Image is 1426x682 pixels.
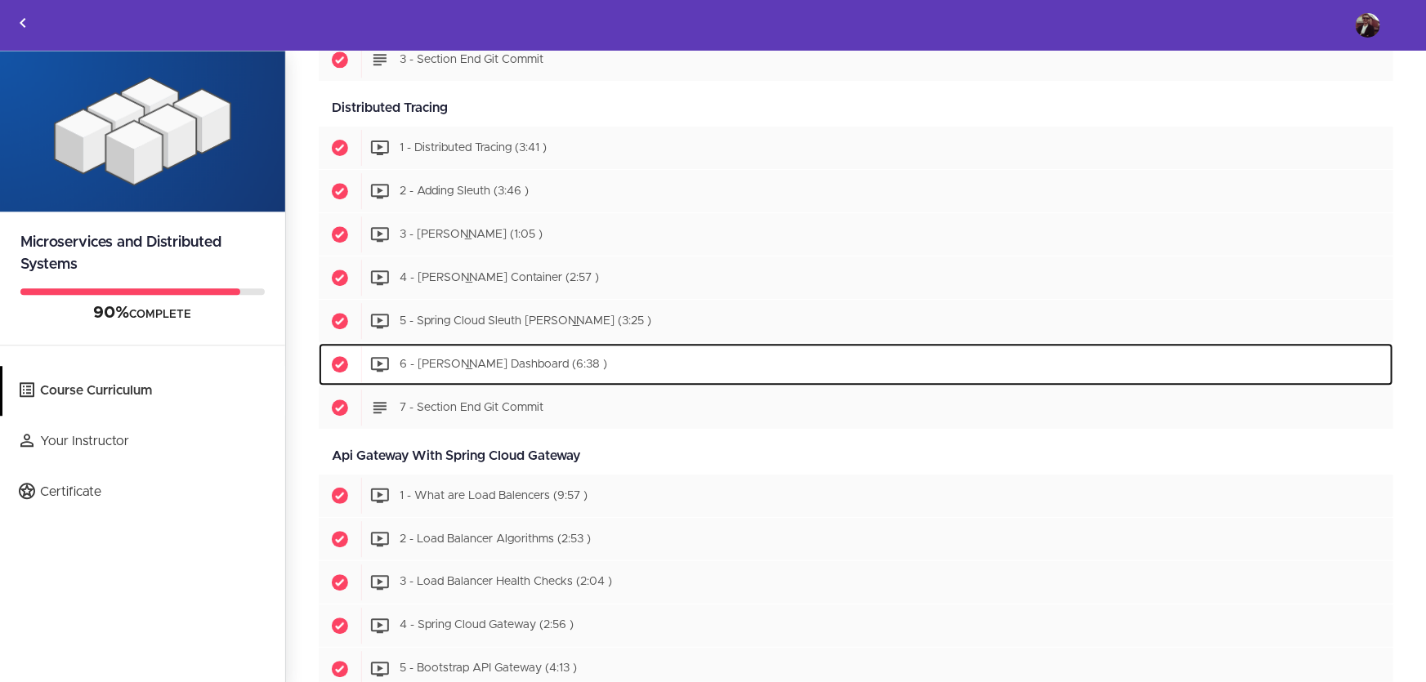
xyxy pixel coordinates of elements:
span: Completed item [319,343,361,386]
span: 3 - Load Balancer Health Checks (2:04 ) [400,577,612,588]
span: Completed item [319,213,361,256]
span: 6 - [PERSON_NAME] Dashboard (6:38 ) [400,359,607,370]
a: Completed item 5 - Spring Cloud Sleuth [PERSON_NAME] (3:25 ) [319,300,1393,342]
div: Distributed Tracing [319,90,1393,127]
span: Completed item [319,127,361,169]
span: Completed item [319,300,361,342]
span: 4 - Spring Cloud Gateway (2:56 ) [400,620,574,631]
span: Completed item [319,561,361,604]
a: Certificate [2,467,285,517]
span: 90% [94,305,130,321]
a: Completed item 1 - What are Load Balencers (9:57 ) [319,475,1393,517]
span: 1 - Distributed Tracing (3:41 ) [400,142,547,154]
span: 3 - Section End Git Commit [400,54,543,65]
span: Completed item [319,170,361,212]
span: 2 - Adding Sleuth (3:46 ) [400,185,529,197]
span: Completed item [319,475,361,517]
a: Back to courses [1,1,45,50]
a: Completed item 3 - [PERSON_NAME] (1:05 ) [319,213,1393,256]
a: Completed item 7 - Section End Git Commit [319,386,1393,429]
span: 7 - Section End Git Commit [400,402,543,413]
a: Completed item 1 - Distributed Tracing (3:41 ) [319,127,1393,169]
a: Your Instructor [2,417,285,466]
span: 4 - [PERSON_NAME] Container (2:57 ) [400,272,599,283]
a: Completed item 2 - Load Balancer Algorithms (2:53 ) [319,518,1393,560]
a: Course Curriculum [2,366,285,416]
span: Completed item [319,38,361,81]
span: Completed item [319,256,361,299]
span: Completed item [319,518,361,560]
div: COMPLETE [20,303,265,324]
a: Completed item 3 - Load Balancer Health Checks (2:04 ) [319,561,1393,604]
span: Completed item [319,604,361,647]
span: 3 - [PERSON_NAME] (1:05 ) [400,229,543,240]
span: 2 - Load Balancer Algorithms (2:53 ) [400,533,591,545]
a: Completed item 4 - [PERSON_NAME] Container (2:57 ) [319,256,1393,299]
a: Completed item 3 - Section End Git Commit [319,38,1393,81]
a: Completed item 4 - Spring Cloud Gateway (2:56 ) [319,604,1393,647]
a: Completed item 2 - Adding Sleuth (3:46 ) [319,170,1393,212]
a: Completed item 6 - [PERSON_NAME] Dashboard (6:38 ) [319,343,1393,386]
div: Api Gateway With Spring Cloud Gateway [319,438,1393,475]
span: Completed item [319,386,361,429]
span: 5 - Bootstrap API Gateway (4:13 ) [400,663,577,675]
span: 1 - What are Load Balencers (9:57 ) [400,490,588,501]
span: 5 - Spring Cloud Sleuth [PERSON_NAME] (3:25 ) [400,315,651,327]
svg: Back to courses [13,13,33,33]
img: franzlocarno@gmail.com [1356,13,1380,38]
